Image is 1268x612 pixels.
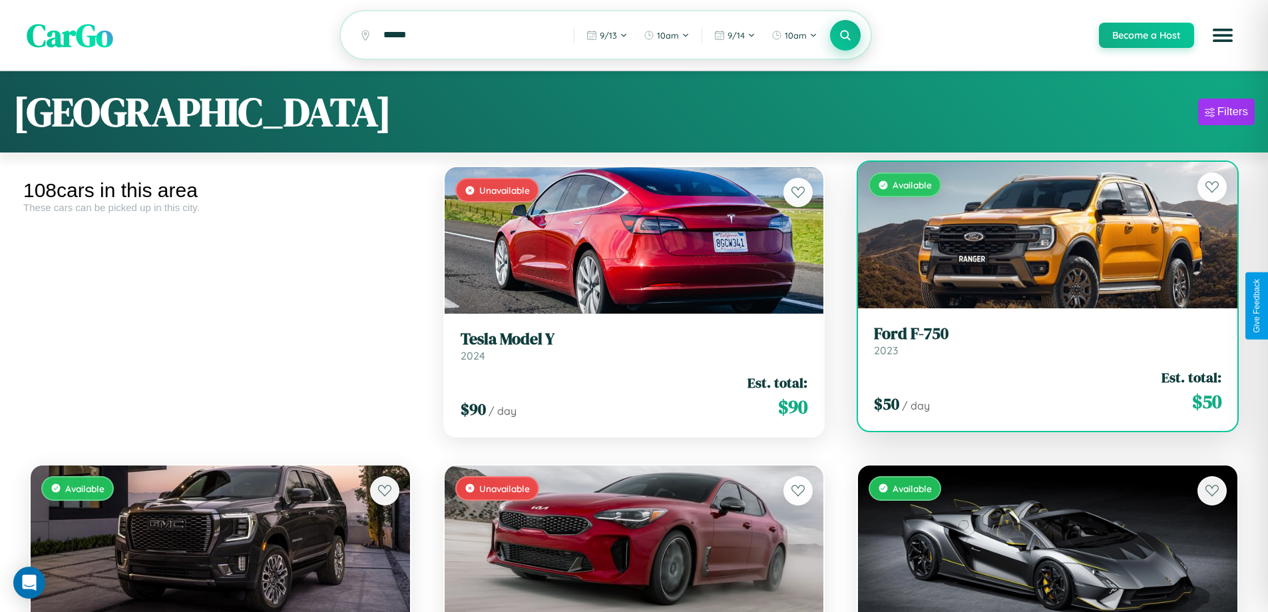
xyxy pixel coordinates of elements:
[489,404,517,418] span: / day
[637,25,696,46] button: 10am
[902,399,930,412] span: / day
[1162,368,1221,387] span: Est. total:
[874,344,898,357] span: 2023
[1099,23,1194,48] button: Become a Host
[13,85,391,139] h1: [GEOGRAPHIC_DATA]
[657,30,679,41] span: 10am
[893,179,932,190] span: Available
[1198,99,1255,125] button: Filters
[893,483,932,494] span: Available
[479,184,530,196] span: Unavailable
[874,393,899,415] span: $ 50
[708,25,762,46] button: 9/14
[23,202,417,213] div: These cars can be picked up in this city.
[580,25,634,46] button: 9/13
[778,394,807,420] span: $ 90
[23,179,417,202] div: 108 cars in this area
[1252,279,1261,333] div: Give Feedback
[1204,17,1241,54] button: Open menu
[461,398,486,420] span: $ 90
[461,330,808,362] a: Tesla Model Y2024
[461,349,485,362] span: 2024
[479,483,530,494] span: Unavailable
[874,324,1221,357] a: Ford F-7502023
[874,324,1221,344] h3: Ford F-750
[765,25,824,46] button: 10am
[1192,388,1221,415] span: $ 50
[747,373,807,392] span: Est. total:
[600,30,617,41] span: 9 / 13
[461,330,808,349] h3: Tesla Model Y
[65,483,105,494] span: Available
[27,13,113,57] span: CarGo
[13,567,45,599] div: Open Intercom Messenger
[728,30,745,41] span: 9 / 14
[1217,105,1248,119] div: Filters
[785,30,807,41] span: 10am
